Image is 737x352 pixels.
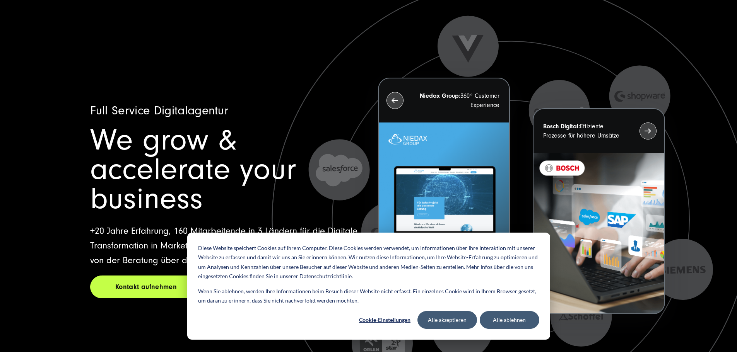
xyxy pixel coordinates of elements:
button: Cookie-Einstellungen [355,311,415,329]
p: Wenn Sie ablehnen, werden Ihre Informationen beim Besuch dieser Website nicht erfasst. Ein einzel... [198,287,539,306]
div: Cookie banner [187,233,550,340]
p: 360° Customer Experience [417,91,499,110]
p: Diese Website speichert Cookies auf Ihrem Computer. Diese Cookies werden verwendet, um Informatio... [198,243,539,281]
h1: We grow & accelerate your business [90,126,359,214]
button: Bosch Digital:Effiziente Prozesse für höhere Umsätze BOSCH - Kundeprojekt - Digital Transformatio... [533,108,665,314]
button: Niedax Group:360° Customer Experience Letztes Projekt von Niedax. Ein Laptop auf dem die Niedax W... [378,78,510,284]
span: Full Service Digitalagentur [90,104,229,117]
p: +20 Jahre Erfahrung, 160 Mitarbeitende in 3 Ländern für die Digitale Transformation in Marketing,... [90,224,359,268]
strong: Bosch Digital: [543,123,580,130]
img: Letztes Projekt von Niedax. Ein Laptop auf dem die Niedax Website geöffnet ist, auf blauem Hinter... [379,122,509,283]
button: Alle ablehnen [480,311,539,329]
a: Kontakt aufnehmen [90,275,202,298]
strong: Niedax Group: [420,92,460,99]
p: Effiziente Prozesse für höhere Umsätze [543,122,625,140]
img: BOSCH - Kundeprojekt - Digital Transformation Agentur SUNZINET [534,153,664,313]
button: Alle akzeptieren [417,311,477,329]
